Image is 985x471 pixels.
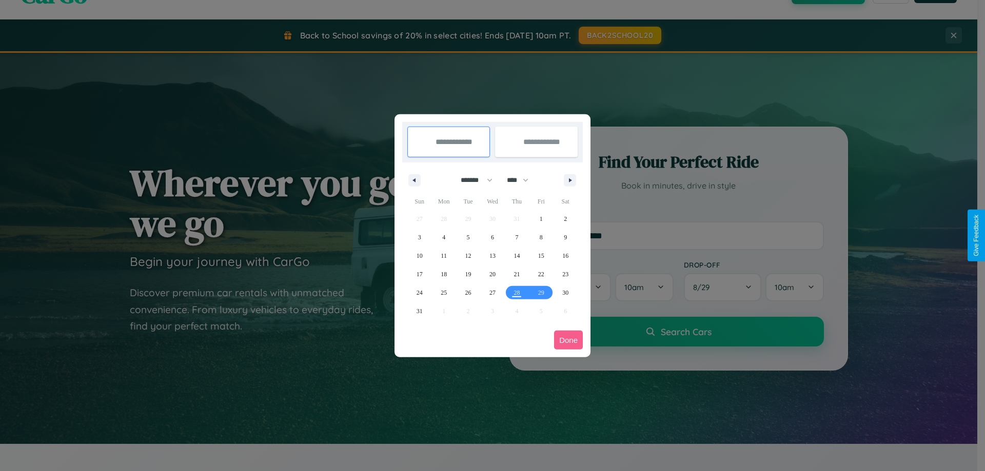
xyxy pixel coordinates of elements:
span: 23 [562,265,568,283]
span: Thu [505,193,529,210]
span: 18 [441,265,447,283]
span: Sat [554,193,578,210]
button: 31 [407,302,431,320]
button: 11 [431,247,456,265]
button: 7 [505,228,529,247]
button: 10 [407,247,431,265]
span: Sun [407,193,431,210]
button: 25 [431,283,456,302]
span: 21 [514,265,520,283]
span: 2 [564,210,567,228]
span: 5 [467,228,470,247]
button: 23 [554,265,578,283]
button: Done [554,331,583,350]
button: 4 [431,228,456,247]
div: Give Feedback [973,215,980,256]
span: 27 [489,283,496,302]
span: 31 [417,302,423,320]
span: 24 [417,283,423,302]
span: 15 [538,247,544,265]
span: 14 [514,247,520,265]
button: 19 [456,265,480,283]
span: 4 [442,228,445,247]
button: 20 [480,265,504,283]
button: 18 [431,265,456,283]
span: 3 [418,228,421,247]
span: 7 [515,228,518,247]
span: 11 [441,247,447,265]
span: Mon [431,193,456,210]
button: 27 [480,283,504,302]
button: 15 [529,247,553,265]
button: 24 [407,283,431,302]
span: 8 [540,228,543,247]
span: 29 [538,283,544,302]
span: 6 [491,228,494,247]
span: 20 [489,265,496,283]
button: 6 [480,228,504,247]
button: 5 [456,228,480,247]
button: 21 [505,265,529,283]
button: 13 [480,247,504,265]
button: 8 [529,228,553,247]
button: 28 [505,283,529,302]
button: 14 [505,247,529,265]
span: 16 [562,247,568,265]
button: 3 [407,228,431,247]
span: 12 [465,247,471,265]
button: 17 [407,265,431,283]
button: 1 [529,210,553,228]
button: 26 [456,283,480,302]
span: 22 [538,265,544,283]
button: 29 [529,283,553,302]
button: 30 [554,283,578,302]
span: 26 [465,283,471,302]
span: Wed [480,193,504,210]
button: 2 [554,210,578,228]
span: 1 [540,210,543,228]
span: 9 [564,228,567,247]
span: Fri [529,193,553,210]
span: 19 [465,265,471,283]
button: 22 [529,265,553,283]
span: 10 [417,247,423,265]
button: 12 [456,247,480,265]
button: 16 [554,247,578,265]
span: 28 [514,283,520,302]
span: 30 [562,283,568,302]
span: 25 [441,283,447,302]
span: Tue [456,193,480,210]
span: 17 [417,265,423,283]
span: 13 [489,247,496,265]
button: 9 [554,228,578,247]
